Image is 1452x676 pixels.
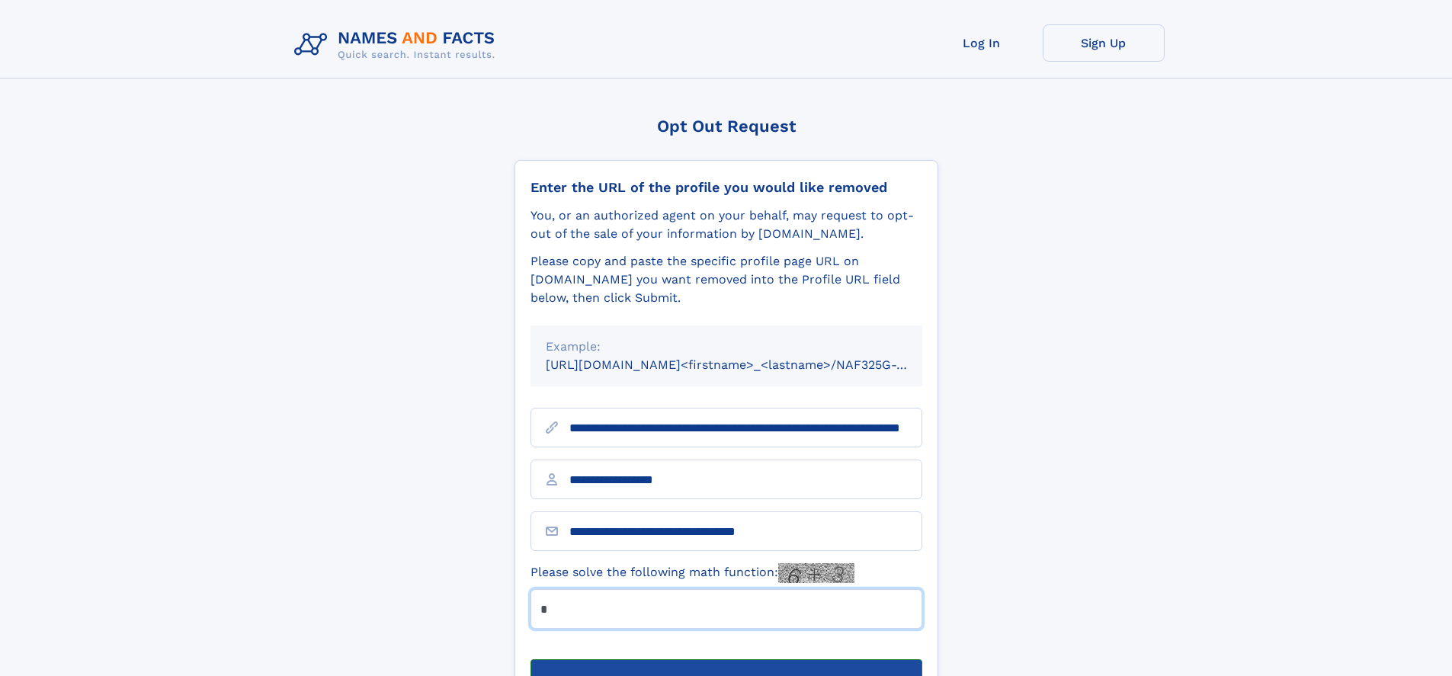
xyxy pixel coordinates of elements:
div: Opt Out Request [514,117,938,136]
label: Please solve the following math function: [530,563,854,583]
div: Enter the URL of the profile you would like removed [530,179,922,196]
div: You, or an authorized agent on your behalf, may request to opt-out of the sale of your informatio... [530,207,922,243]
a: Sign Up [1043,24,1165,62]
div: Please copy and paste the specific profile page URL on [DOMAIN_NAME] you want removed into the Pr... [530,252,922,307]
a: Log In [921,24,1043,62]
img: Logo Names and Facts [288,24,508,66]
div: Example: [546,338,907,356]
small: [URL][DOMAIN_NAME]<firstname>_<lastname>/NAF325G-xxxxxxxx [546,357,951,372]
